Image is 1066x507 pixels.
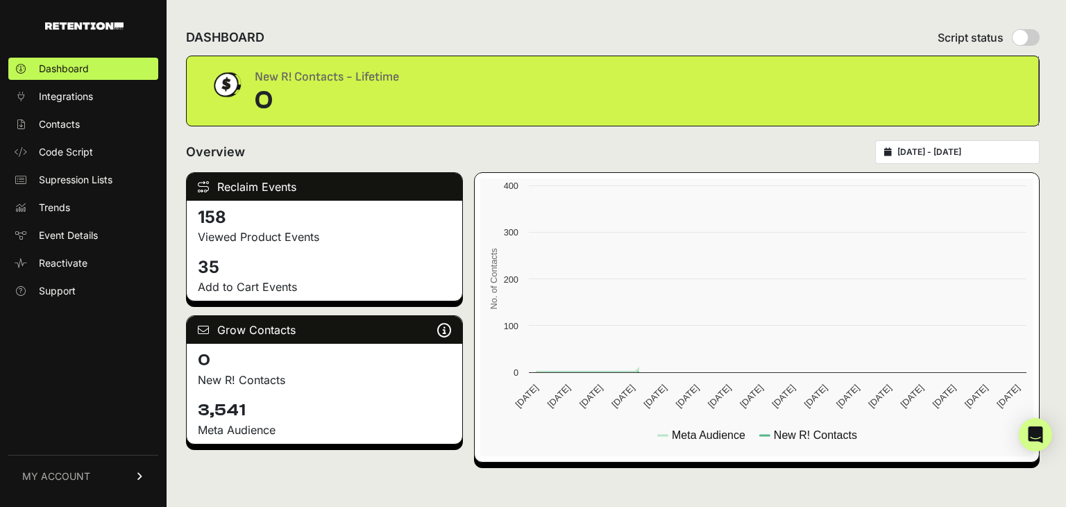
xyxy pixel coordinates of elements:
div: Grow Contacts [187,316,462,344]
text: [DATE] [802,383,829,410]
text: [DATE] [610,383,637,410]
span: Supression Lists [39,173,112,187]
a: Supression Lists [8,169,158,191]
div: 0 [255,87,399,115]
h4: 3,541 [198,399,451,422]
text: [DATE] [577,383,604,410]
text: [DATE] [867,383,894,410]
a: MY ACCOUNT [8,455,158,497]
text: [DATE] [899,383,926,410]
p: Add to Cart Events [198,279,451,295]
text: 0 [514,367,518,378]
span: Script status [938,29,1004,46]
span: Contacts [39,117,80,131]
span: Integrations [39,90,93,103]
text: 300 [504,227,518,238]
a: Contacts [8,113,158,135]
h2: DASHBOARD [186,28,264,47]
a: Reactivate [8,252,158,274]
text: [DATE] [931,383,958,410]
span: Trends [39,201,70,215]
text: [DATE] [963,383,990,410]
img: Retention.com [45,22,124,30]
text: [DATE] [834,383,861,410]
text: 400 [504,181,518,191]
a: Support [8,280,158,302]
span: Reactivate [39,256,87,270]
div: Open Intercom Messenger [1019,418,1052,451]
h4: 35 [198,256,451,279]
text: 100 [504,321,518,331]
text: New R! Contacts [774,429,857,441]
text: [DATE] [770,383,797,410]
a: Code Script [8,141,158,163]
a: Trends [8,197,158,219]
a: Event Details [8,224,158,247]
p: Viewed Product Events [198,228,451,245]
img: dollar-coin-05c43ed7efb7bc0c12610022525b4bbbb207c7efeef5aecc26f025e68dcafac9.png [209,67,244,102]
span: Code Script [39,145,93,159]
span: Support [39,284,76,298]
h4: 158 [198,206,451,228]
div: New R! Contacts - Lifetime [255,67,399,87]
div: Meta Audience [198,422,451,438]
a: Integrations [8,85,158,108]
text: [DATE] [545,383,573,410]
text: No. of Contacts [489,248,499,309]
text: [DATE] [706,383,733,410]
span: Event Details [39,228,98,242]
p: New R! Contacts [198,372,451,388]
text: [DATE] [514,383,541,410]
text: [DATE] [642,383,669,410]
text: [DATE] [738,383,765,410]
a: Dashboard [8,58,158,80]
span: MY ACCOUNT [22,469,90,483]
text: Meta Audience [672,429,745,441]
div: Reclaim Events [187,173,462,201]
text: 200 [504,274,518,285]
span: Dashboard [39,62,89,76]
h4: 0 [198,349,451,372]
text: [DATE] [995,383,1022,410]
h2: Overview [186,142,245,162]
text: [DATE] [674,383,701,410]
